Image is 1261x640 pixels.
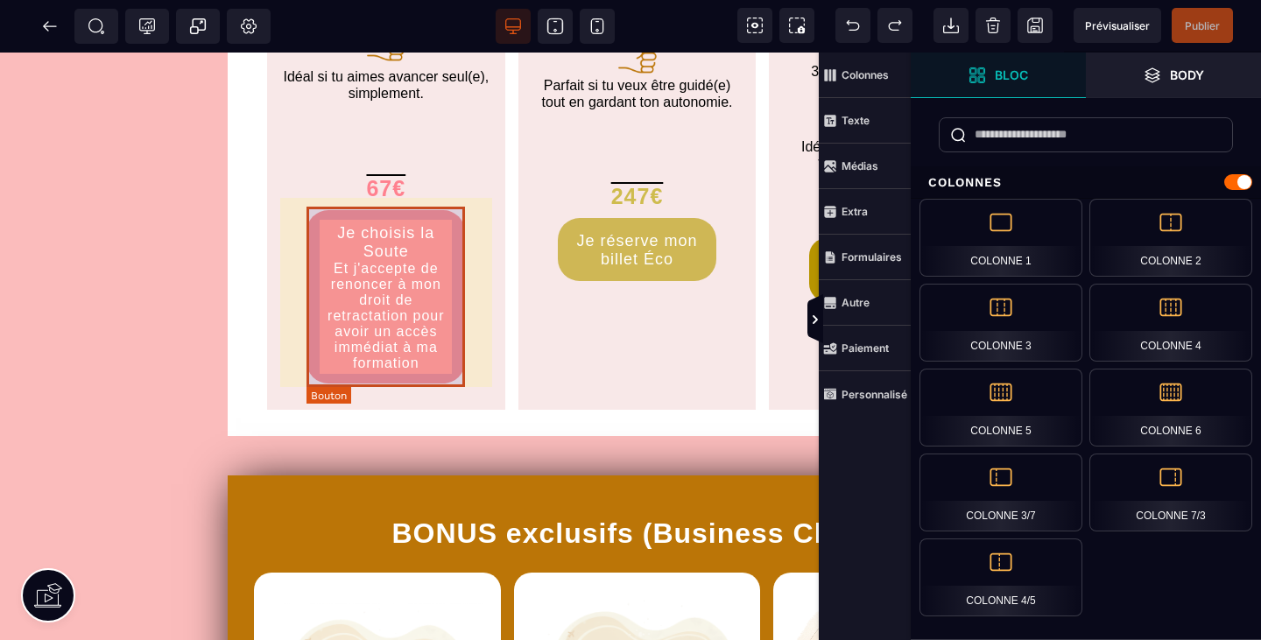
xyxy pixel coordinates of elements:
[919,454,1082,531] div: Colonne 3/7
[809,186,968,249] button: Je choisis la Business Class
[877,8,912,43] span: Rétablir
[842,205,868,218] strong: Extra
[542,19,733,57] span: Parfait si tu veux être guidé(e) tout en gardant ton autonomie.
[819,371,911,417] span: Personnalisé
[88,18,105,35] span: SEO
[842,341,889,355] strong: Paiement
[933,8,969,43] span: Importer
[919,284,1082,362] div: Colonne 3
[819,280,911,326] span: Autre
[819,98,911,144] span: Texte
[1089,284,1252,362] div: Colonne 4
[306,158,465,331] button: Je choisis la SouteEt j'accepte de renoncer à mon droit de retractation pour avoir un accès imméd...
[74,9,118,44] span: Métadata SEO
[1086,53,1261,98] span: Ouvrir les calques
[1089,454,1252,531] div: Colonne 7/3
[1074,8,1161,43] span: Aperçu
[919,199,1082,277] div: Colonne 1
[737,8,772,43] span: Voir les composants
[819,144,911,189] span: Médias
[819,235,911,280] span: Formulaires
[819,53,911,98] span: Colonnes
[125,9,169,44] span: Code de suivi
[911,294,928,347] span: Afficher les vues
[32,9,67,44] span: Retour
[919,538,1082,616] div: Colonne 4/5
[865,40,912,87] img: cb5ec90518915eaee5cf51e325e95357_thumb-7909113-BB7507.png
[1018,8,1053,43] span: Enregistrer
[538,9,573,44] span: Voir tablette
[1089,369,1252,447] div: Colonne 6
[1085,19,1150,32] span: Prévisualiser
[919,369,1082,447] div: Colonne 5
[1089,199,1252,277] div: Colonne 2
[1172,8,1233,43] span: Enregistrer le contenu
[995,68,1028,81] strong: Bloc
[227,9,271,44] span: Favicon
[835,8,870,43] span: Défaire
[842,250,902,264] strong: Formulaires
[819,189,911,235] span: Extra
[580,9,615,44] span: Voir mobile
[842,388,907,401] strong: Personnalisé
[176,9,220,44] span: Créer une alerte modale
[842,159,878,172] strong: Médias
[283,17,489,48] span: Idéal si tu aimes avancer seul(e), simplement.
[782,5,994,40] div: 30 à 40 minutes par jour.
[801,81,975,133] span: Idéal pour celles et ceux qui veulent voyager loin et profondément.
[496,9,531,44] span: Voir bureau
[558,165,716,229] button: Je réserve mon billet Éco
[842,114,870,127] strong: Texte
[1185,19,1220,32] span: Publier
[911,53,1086,98] span: Ouvrir les blocs
[819,326,911,371] span: Paiement
[976,8,1011,43] span: Nettoyage
[779,8,814,43] span: Capture d'écran
[189,18,207,35] span: Popup
[240,18,257,35] span: Réglages Body
[1170,68,1204,81] strong: Body
[138,18,156,35] span: Tracking
[842,296,870,309] strong: Autre
[911,166,1261,199] div: Colonnes
[241,455,1033,506] h1: BONUS exclusifs (Business Class)
[842,68,889,81] strong: Colonnes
